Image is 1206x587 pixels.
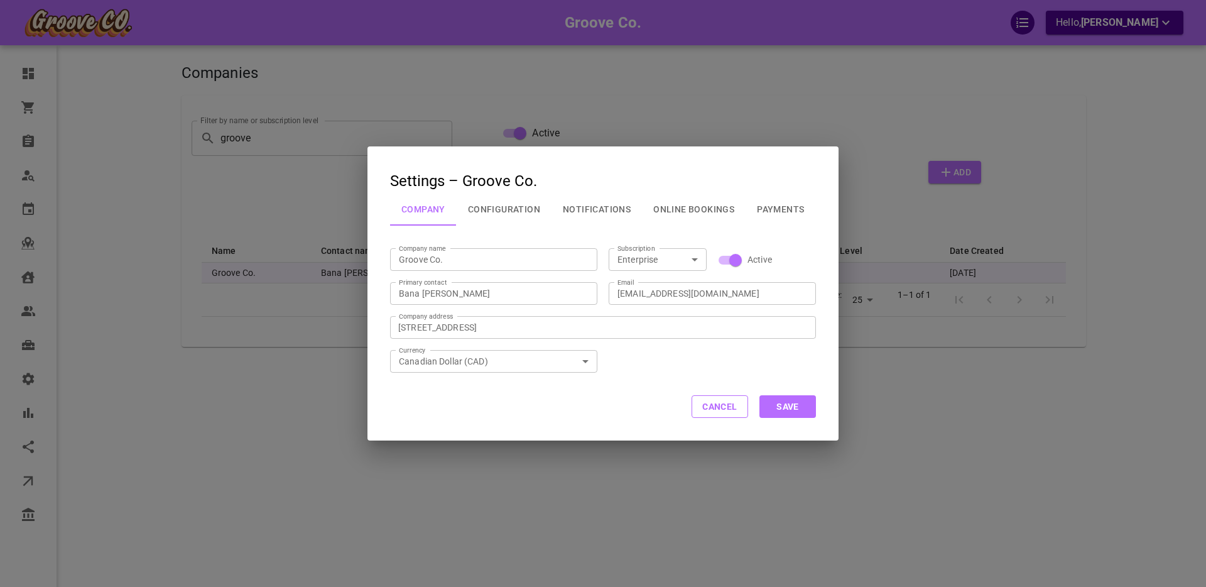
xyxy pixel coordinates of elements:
[399,346,426,355] label: Currency
[399,312,453,321] label: Company address
[390,193,457,226] button: Company
[759,395,816,418] button: Save
[395,316,816,338] input: Company address
[399,278,447,287] label: Primary contact
[577,353,594,370] button: Open
[457,193,551,226] button: Configuration
[686,251,703,268] button: Open
[617,278,634,287] label: Email
[692,395,748,418] button: Cancel
[642,193,746,226] button: Online Bookings
[747,253,772,266] span: Active
[551,193,642,226] button: Notifications
[746,193,815,226] button: Payments
[390,169,537,193] h3: Settings – Groove Co.
[399,244,446,253] label: Company name
[617,244,655,253] label: Subscription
